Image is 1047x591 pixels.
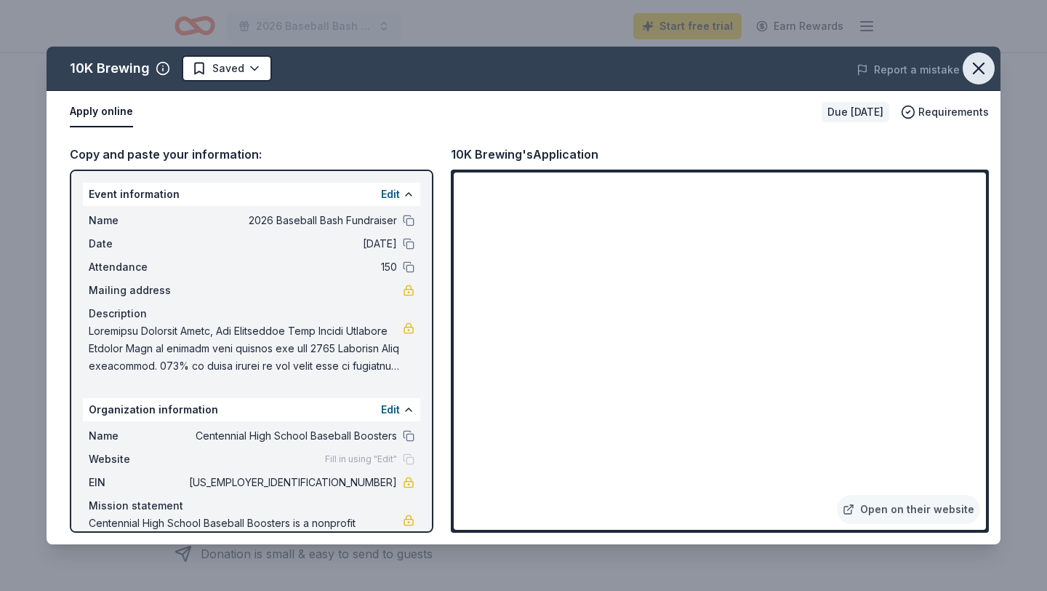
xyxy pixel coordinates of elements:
[89,322,403,375] span: Loremipsu Dolorsit Ametc, Adi Elitseddoe Temp Incidi Utlabore Etdolor Magn al enimadm veni quisno...
[70,145,433,164] div: Copy and paste your information:
[89,212,186,229] span: Name
[918,103,989,121] span: Requirements
[83,398,420,421] div: Organization information
[186,235,397,253] span: [DATE]
[212,60,244,77] span: Saved
[83,183,420,206] div: Event information
[182,55,272,82] button: Saved
[89,305,414,322] div: Description
[186,427,397,445] span: Centennial High School Baseball Boosters
[186,212,397,229] span: 2026 Baseball Bash Fundraiser
[186,258,397,276] span: 150
[89,515,403,567] span: Centennial High School Baseball Boosters is a nonprofit organization focused on recreation, sport...
[70,57,150,80] div: 10K Brewing
[451,145,598,164] div: 10K Brewing's Application
[70,97,133,127] button: Apply online
[89,282,186,299] span: Mailing address
[325,453,397,465] span: Fill in using "Edit"
[89,474,186,491] span: EIN
[89,451,186,468] span: Website
[89,427,186,445] span: Name
[901,103,989,121] button: Requirements
[857,61,960,79] button: Report a mistake
[89,258,186,276] span: Attendance
[822,102,889,122] div: Due [DATE]
[381,401,400,419] button: Edit
[89,497,414,515] div: Mission statement
[837,495,980,524] a: Open on their website
[381,186,400,203] button: Edit
[89,235,186,253] span: Date
[186,474,397,491] span: [US_EMPLOYER_IDENTIFICATION_NUMBER]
